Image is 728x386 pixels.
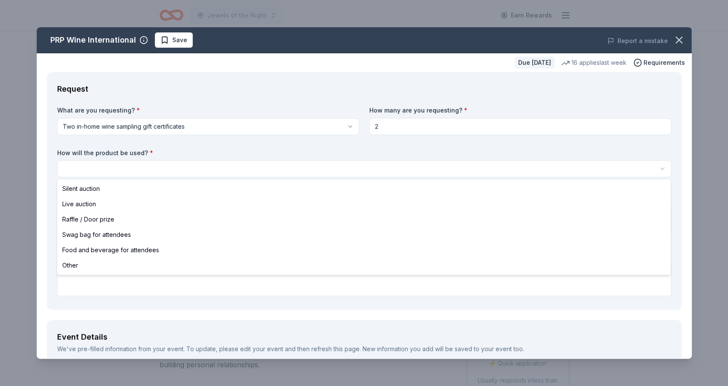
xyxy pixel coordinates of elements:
span: Jewels of the Night [207,10,267,20]
span: Food and beverage for attendees [62,245,159,255]
span: Other [62,260,78,271]
span: Silent auction [62,184,100,194]
span: Raffle / Door prize [62,214,114,225]
span: Swag bag for attendees [62,230,131,240]
span: Live auction [62,199,96,209]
